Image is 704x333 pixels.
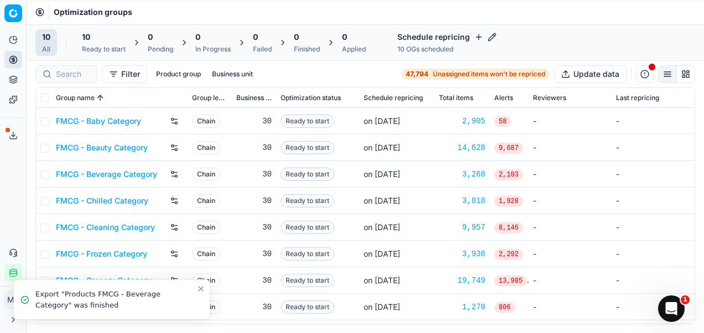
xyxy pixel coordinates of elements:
[554,65,627,83] button: Update data
[281,141,334,154] span: Ready to start
[236,169,272,180] div: 30
[281,274,334,287] span: Ready to start
[4,291,22,309] button: MS
[406,70,428,79] strong: 47,794
[342,32,347,43] span: 0
[236,275,272,286] div: 30
[529,188,612,214] td: -
[42,32,50,43] span: 10
[658,295,685,322] iframe: Intercom live chat
[56,69,90,80] input: Search
[364,143,400,152] span: on [DATE]
[439,275,485,286] a: 19,749
[364,196,400,205] span: on [DATE]
[439,222,485,233] a: 9,957
[612,294,695,320] td: -
[208,67,257,81] button: Business unit
[529,214,612,241] td: -
[192,221,220,234] span: Chain
[54,7,132,18] nav: breadcrumb
[253,45,272,54] div: Failed
[612,134,695,161] td: -
[54,7,132,18] span: Optimization groups
[281,93,341,102] span: Optimization status
[281,247,334,261] span: Ready to start
[494,169,523,180] span: 2,103
[236,222,272,233] div: 30
[494,93,513,102] span: Alerts
[364,249,400,258] span: on [DATE]
[195,45,231,54] div: In Progress
[364,302,400,311] span: on [DATE]
[236,93,272,102] span: Business unit
[281,300,334,314] span: Ready to start
[529,108,612,134] td: -
[612,108,695,134] td: -
[236,142,272,153] div: 30
[494,116,511,127] span: 58
[529,267,612,294] td: -
[236,301,272,313] div: 30
[194,282,208,295] button: Close toast
[397,32,496,43] h4: Schedule repricing
[494,249,523,260] span: 2,292
[56,222,155,233] a: FMCG - Cleaning Category
[192,141,220,154] span: Chain
[616,93,659,102] span: Last repricing
[364,275,400,285] span: on [DATE]
[364,116,400,126] span: on [DATE]
[294,32,299,43] span: 0
[281,194,334,207] span: Ready to start
[281,168,334,181] span: Ready to start
[364,222,400,232] span: on [DATE]
[35,289,196,310] div: Export "Products FMCG - Beverage Category" was finished
[433,70,545,79] span: Unassigned items won't be repriced
[152,67,205,81] button: Product group
[612,161,695,188] td: -
[397,45,496,54] div: 10 OGs scheduled
[56,169,157,180] a: FMCG - Beverage Category
[192,93,227,102] span: Group level
[236,116,272,127] div: 30
[56,93,95,102] span: Group name
[42,45,50,54] div: All
[192,115,220,128] span: Chain
[494,143,523,154] span: 9,687
[529,161,612,188] td: -
[439,195,485,206] a: 3,818
[439,169,485,180] a: 3,268
[529,134,612,161] td: -
[192,168,220,181] span: Chain
[439,142,485,153] a: 14,628
[102,65,147,83] button: Filter
[612,267,695,294] td: -
[439,116,485,127] a: 2,905
[529,241,612,267] td: -
[5,292,22,308] span: MS
[281,115,334,128] span: Ready to start
[56,248,147,259] a: FMCG - Frozen Category
[56,116,141,127] a: FMCG - Baby Category
[439,248,485,259] a: 3,938
[494,222,523,233] span: 8,146
[401,69,550,80] a: 47,794Unassigned items won't be repriced
[494,302,515,313] span: 806
[56,195,148,206] a: FMCG - Chilled Category
[192,247,220,261] span: Chain
[82,45,126,54] div: Ready to start
[439,301,485,313] a: 1,270
[529,294,612,320] td: -
[192,194,220,207] span: Chain
[236,248,272,259] div: 30
[439,93,473,102] span: Total items
[281,221,334,234] span: Ready to start
[148,45,173,54] div: Pending
[681,295,690,304] span: 1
